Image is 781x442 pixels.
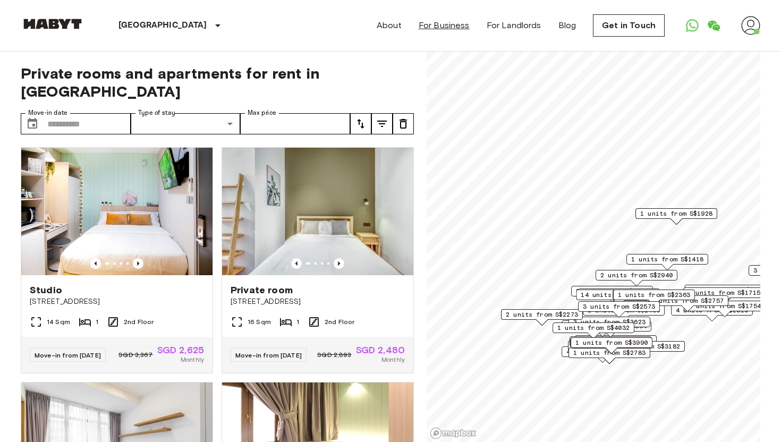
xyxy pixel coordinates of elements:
[291,258,302,269] button: Previous image
[562,346,643,363] div: Map marker
[631,254,703,264] span: 1 units from S$1418
[688,288,760,297] span: 1 units from S$1715
[583,302,655,311] span: 3 units from S$2573
[381,355,405,364] span: Monthly
[568,347,650,364] div: Map marker
[553,322,634,339] div: Map marker
[235,351,302,359] span: Move-in from [DATE]
[570,336,651,353] div: Map marker
[570,338,652,354] div: Map marker
[334,258,344,269] button: Previous image
[222,147,414,373] a: Marketing picture of unit SG-01-021-008-01Previous imagePrevious imagePrivate room[STREET_ADDRESS...
[671,305,753,321] div: Map marker
[578,301,660,318] div: Map marker
[741,16,760,35] img: avatar
[296,317,299,327] span: 1
[683,287,765,304] div: Map marker
[231,296,405,307] span: [STREET_ADDRESS]
[506,310,578,319] span: 2 units from S$2273
[635,208,717,225] div: Map marker
[248,108,276,117] label: Max price
[558,19,576,32] a: Blog
[647,295,728,312] div: Map marker
[613,290,695,306] div: Map marker
[22,113,43,134] button: Choose date
[571,286,653,302] div: Map marker
[651,296,724,305] span: 2 units from S$2757
[47,317,70,327] span: 14 Sqm
[356,345,405,355] span: SGD 2,480
[568,341,650,357] div: Map marker
[573,317,646,327] span: 3 units from S$3623
[581,290,657,300] span: 14 units from S$2348
[371,113,393,134] button: tune
[118,350,152,360] span: SGD 3,367
[575,335,657,352] div: Map marker
[138,108,175,117] label: Type of stay
[583,305,665,321] div: Map marker
[118,19,207,32] p: [GEOGRAPHIC_DATA]
[30,296,204,307] span: [STREET_ADDRESS]
[317,350,351,360] span: SGD 2,893
[689,285,765,295] span: 17 units from S$1480
[133,258,143,269] button: Previous image
[501,309,583,326] div: Map marker
[419,19,470,32] a: For Business
[613,290,694,306] div: Map marker
[626,254,708,270] div: Map marker
[580,336,652,345] span: 1 units from S$3600
[21,19,84,29] img: Habyt
[575,338,648,347] span: 1 units from S$3990
[430,427,477,439] a: Mapbox logo
[618,290,690,300] span: 1 units from S$2363
[21,147,213,373] a: Marketing picture of unit SG-01-111-002-001Previous imagePrevious imageStudio[STREET_ADDRESS]14 S...
[35,351,101,359] span: Move-in from [DATE]
[124,317,154,327] span: 2nd Floor
[157,345,204,355] span: SGD 2,625
[593,14,665,37] a: Get in Touch
[578,288,660,305] div: Map marker
[21,148,213,275] img: Marketing picture of unit SG-01-111-002-001
[596,270,677,286] div: Map marker
[487,19,541,32] a: For Landlords
[566,347,639,356] span: 4 units from S$1680
[603,341,685,358] div: Map marker
[576,290,661,306] div: Map marker
[90,258,101,269] button: Previous image
[30,284,62,296] span: Studio
[181,355,204,364] span: Monthly
[557,323,630,333] span: 1 units from S$4032
[684,285,770,301] div: Map marker
[703,15,724,36] a: Open WeChat
[21,64,414,100] span: Private rooms and apartments for rent in [GEOGRAPHIC_DATA]
[231,284,293,296] span: Private room
[96,317,98,327] span: 1
[325,317,354,327] span: 2nd Floor
[28,108,67,117] label: Move-in date
[576,286,648,296] span: 3 units from S$1764
[570,321,651,337] div: Map marker
[571,337,652,354] div: Map marker
[222,148,413,275] img: Marketing picture of unit SG-01-021-008-01
[377,19,402,32] a: About
[640,209,712,218] span: 1 units from S$1928
[583,289,655,299] span: 3 units from S$3024
[682,15,703,36] a: Open WhatsApp
[608,342,680,351] span: 1 units from S$3182
[568,317,650,333] div: Map marker
[248,317,271,327] span: 16 Sqm
[393,113,414,134] button: tune
[350,113,371,134] button: tune
[600,270,673,280] span: 2 units from S$2940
